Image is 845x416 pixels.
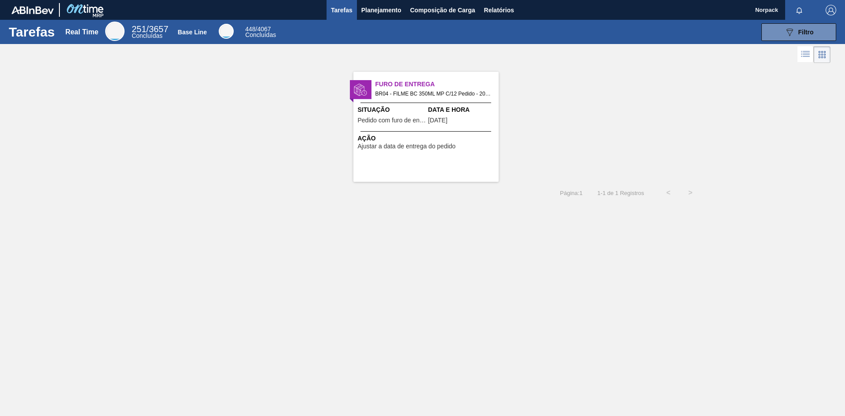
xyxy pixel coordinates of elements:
span: Composição de Carga [410,5,475,15]
span: Pedido com furo de entrega [358,117,426,124]
img: Logout [826,5,836,15]
span: Situação [358,105,426,114]
div: Visão em Lista [797,46,814,63]
img: TNhmsLtSVTkK8tSr43FrP2fwEKptu5GPRR3wAAAABJRU5ErkJggg== [11,6,54,14]
span: BR04 - FILME BC 350ML MP C/12 Pedido - 2000599 [375,89,492,99]
div: Real Time [105,22,125,41]
span: Página : 1 [560,190,582,196]
span: Tarefas [331,5,353,15]
span: / 3657 [132,24,168,34]
button: Filtro [761,23,836,41]
span: Planejamento [361,5,401,15]
span: Filtro [798,29,814,36]
img: status [354,83,367,96]
span: Data e Hora [428,105,496,114]
div: Visão em Cards [814,46,830,63]
span: / 4067 [245,26,271,33]
span: Concluídas [245,31,276,38]
span: 448 [245,26,255,33]
div: Base Line [219,24,234,39]
span: 03/09/2025, [428,117,448,124]
button: Notificações [785,4,813,16]
div: Base Line [178,29,207,36]
span: Relatórios [484,5,514,15]
span: Concluídas [132,32,162,39]
div: Base Line [245,26,276,38]
button: < [658,182,680,204]
span: Ação [358,134,496,143]
div: Real Time [132,26,168,39]
span: Furo de Entrega [375,80,499,89]
span: Ajustar a data de entrega do pedido [358,143,456,150]
span: 251 [132,24,146,34]
button: > [680,182,702,204]
div: Real Time [65,28,98,36]
span: 1 - 1 de 1 Registros [596,190,644,196]
h1: Tarefas [9,27,55,37]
